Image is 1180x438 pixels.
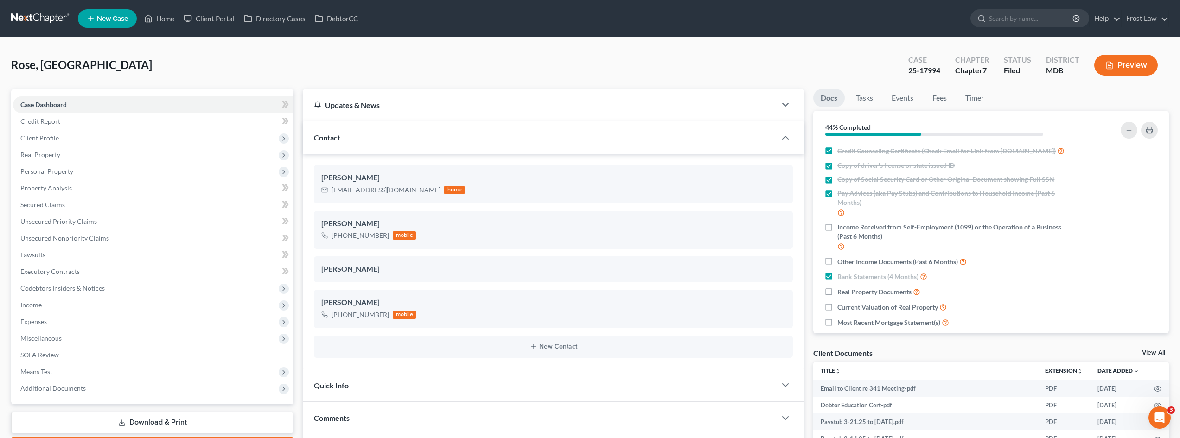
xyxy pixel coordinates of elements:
div: District [1046,55,1079,65]
div: [PHONE_NUMBER] [332,310,389,319]
span: Real Property [20,151,60,159]
a: Directory Cases [239,10,310,27]
a: Tasks [848,89,880,107]
div: Chapter [955,55,989,65]
div: MDB [1046,65,1079,76]
div: Filed [1004,65,1031,76]
span: Credit Counseling Certificate (Check Email for Link from [DOMAIN_NAME]) [837,146,1056,156]
span: Means Test [20,368,52,375]
span: Income Received from Self-Employment (1099) or the Operation of a Business (Past 6 Months) [837,222,1072,241]
td: [DATE] [1090,380,1147,397]
a: Unsecured Nonpriority Claims [13,230,293,247]
td: [DATE] [1090,413,1147,430]
span: Bank Statements (4 Months) [837,272,918,281]
div: mobile [393,311,416,319]
a: Download & Print [11,412,293,433]
td: PDF [1038,380,1090,397]
input: Search by name... [989,10,1074,27]
strong: 44% Completed [825,123,871,131]
a: Docs [813,89,845,107]
span: Quick Info [314,381,349,390]
span: Secured Claims [20,201,65,209]
button: New Contact [321,343,785,350]
a: Unsecured Priority Claims [13,213,293,230]
a: Lawsuits [13,247,293,263]
div: Status [1004,55,1031,65]
span: Property Analysis [20,184,72,192]
div: Chapter [955,65,989,76]
a: Extensionunfold_more [1045,367,1083,374]
span: Credit Report [20,117,60,125]
span: SOFA Review [20,351,59,359]
a: Executory Contracts [13,263,293,280]
iframe: Intercom live chat [1148,406,1171,429]
td: Debtor Education Cert-pdf [813,397,1038,413]
span: Client Profile [20,134,59,142]
td: PDF [1038,397,1090,413]
span: Unsecured Nonpriority Claims [20,234,109,242]
a: Date Added expand_more [1097,367,1139,374]
span: Unsecured Priority Claims [20,217,97,225]
i: unfold_more [835,368,841,374]
div: home [444,186,465,194]
div: [PERSON_NAME] [321,297,785,308]
div: Updates & News [314,100,765,110]
a: Credit Report [13,113,293,130]
a: View All [1142,349,1165,356]
span: New Case [97,15,128,22]
span: Copy of Social Security Card or Other Original Document showing Full SSN [837,175,1054,184]
span: Income [20,301,42,309]
div: [EMAIL_ADDRESS][DOMAIN_NAME] [332,185,440,195]
span: Executory Contracts [20,267,80,275]
a: Fees [925,89,954,107]
span: 7 [982,66,987,75]
span: Lawsuits [20,251,45,259]
a: Help [1090,10,1121,27]
span: Expenses [20,317,47,325]
span: 3 [1167,406,1175,414]
div: mobile [393,231,416,240]
span: Current Valuation of Real Property [837,303,938,312]
td: PDF [1038,413,1090,430]
span: Codebtors Insiders & Notices [20,284,105,292]
div: Case [908,55,940,65]
span: Miscellaneous [20,334,62,342]
a: Property Analysis [13,180,293,197]
td: Email to Client re 341 Meeting-pdf [813,380,1038,397]
a: Events [884,89,921,107]
a: Secured Claims [13,197,293,213]
a: Frost Law [1122,10,1168,27]
span: Case Dashboard [20,101,67,108]
a: DebtorCC [310,10,363,27]
span: Real Property Documents [837,287,912,297]
span: Most Recent Mortgage Statement(s) [837,318,940,327]
div: Client Documents [813,348,873,358]
a: Case Dashboard [13,96,293,113]
div: [PHONE_NUMBER] [332,231,389,240]
div: [PERSON_NAME] [321,218,785,229]
a: Timer [958,89,991,107]
span: Copy of driver's license or state issued ID [837,161,955,170]
a: Titleunfold_more [821,367,841,374]
span: Rose, [GEOGRAPHIC_DATA] [11,58,152,71]
span: Other Income Documents (Past 6 Months) [837,257,958,267]
button: Preview [1094,55,1158,76]
span: Additional Documents [20,384,86,392]
a: SOFA Review [13,347,293,363]
a: Client Portal [179,10,239,27]
td: Paystub 3-21.25 to [DATE].pdf [813,413,1038,430]
div: [PERSON_NAME] [321,264,785,275]
div: [PERSON_NAME] [321,172,785,184]
i: unfold_more [1077,368,1083,374]
div: 25-17994 [908,65,940,76]
span: Personal Property [20,167,73,175]
span: Comments [314,413,350,422]
i: expand_more [1134,368,1139,374]
a: Home [140,10,179,27]
span: Contact [314,133,340,142]
td: [DATE] [1090,397,1147,413]
span: Pay Advices (aka Pay Stubs) and Contributions to Household Income (Past 6 Months) [837,189,1072,207]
